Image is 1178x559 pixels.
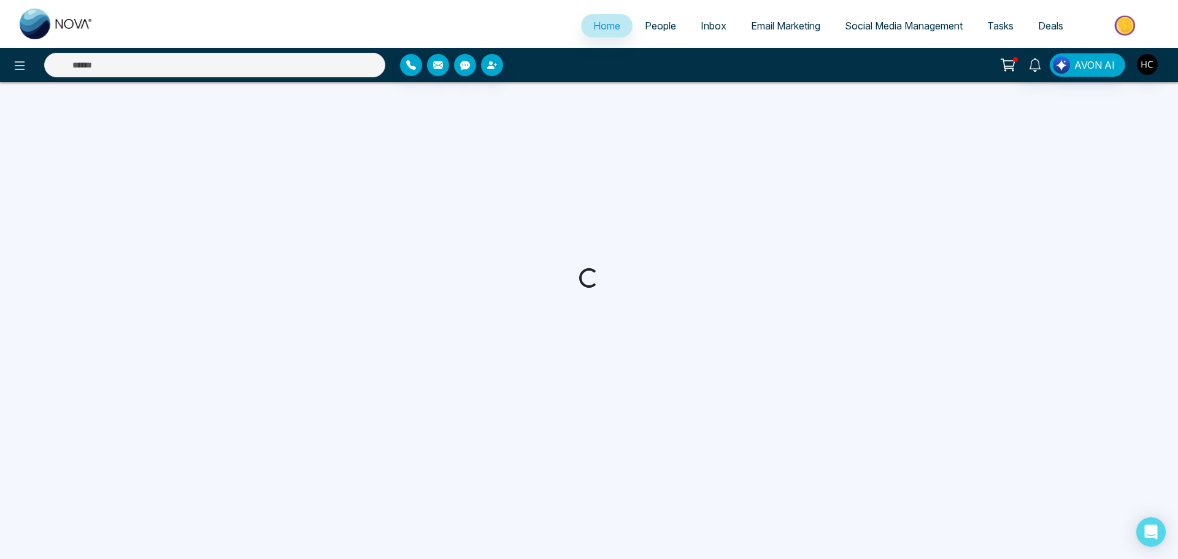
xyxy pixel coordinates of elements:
a: Inbox [688,14,739,37]
span: Home [593,20,620,32]
span: Deals [1038,20,1063,32]
img: Lead Flow [1053,56,1070,74]
span: Tasks [987,20,1014,32]
button: AVON AI [1050,53,1125,77]
span: Social Media Management [845,20,963,32]
a: Social Media Management [833,14,975,37]
img: User Avatar [1137,54,1158,75]
a: People [633,14,688,37]
a: Home [581,14,633,37]
a: Email Marketing [739,14,833,37]
a: Deals [1026,14,1076,37]
div: Open Intercom Messenger [1136,517,1166,547]
span: Email Marketing [751,20,820,32]
span: AVON AI [1074,58,1115,72]
a: Tasks [975,14,1026,37]
img: Nova CRM Logo [20,9,93,39]
span: Inbox [701,20,726,32]
img: Market-place.gif [1082,12,1171,39]
span: People [645,20,676,32]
